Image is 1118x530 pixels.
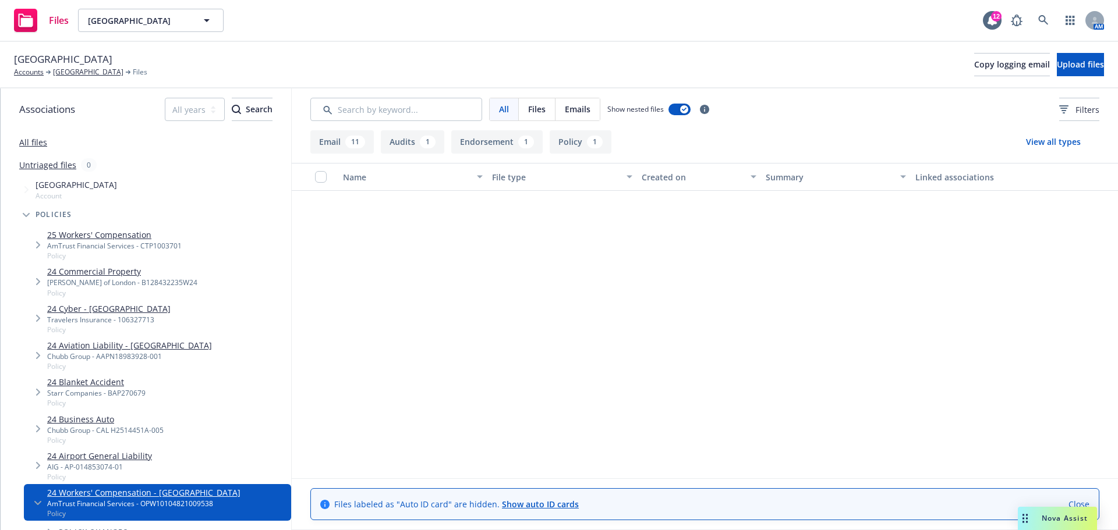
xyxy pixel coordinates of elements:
[232,105,241,114] svg: Search
[49,16,69,25] span: Files
[310,130,374,154] button: Email
[47,278,197,287] div: [PERSON_NAME] of London - B128432235W24
[761,163,910,191] button: Summary
[19,137,47,148] a: All files
[1005,9,1028,32] a: Report a Bug
[232,98,273,120] div: Search
[47,472,152,482] span: Policy
[19,159,76,171] a: Untriaged files
[47,435,164,445] span: Policy
[36,191,117,201] span: Account
[88,15,189,27] span: [GEOGRAPHIC_DATA]
[1057,59,1104,70] span: Upload files
[974,59,1050,70] span: Copy logging email
[47,339,212,351] a: 24 Aviation Liability - [GEOGRAPHIC_DATA]
[47,315,171,325] div: Travelers Insurance - 106327713
[518,136,534,148] div: 1
[451,130,543,154] button: Endorsement
[47,486,240,499] a: 24 Workers' Compensation - [GEOGRAPHIC_DATA]
[334,498,579,510] span: Files labeled as "Auto ID card" are hidden.
[47,241,182,251] div: AmTrust Financial Services - CTP1003701
[36,179,117,191] span: [GEOGRAPHIC_DATA]
[47,450,152,462] a: 24 Airport General Liability
[766,171,893,183] div: Summary
[36,211,72,218] span: Policies
[47,361,212,371] span: Policy
[232,98,273,121] button: SearchSearch
[47,303,171,315] a: 24 Cyber - [GEOGRAPHIC_DATA]
[1042,513,1088,523] span: Nova Assist
[1007,130,1099,154] button: View all types
[974,53,1050,76] button: Copy logging email
[1032,9,1055,32] a: Search
[14,67,44,77] a: Accounts
[78,9,224,32] button: [GEOGRAPHIC_DATA]
[587,136,603,148] div: 1
[345,136,365,148] div: 11
[1069,498,1089,510] a: Close
[47,288,197,298] span: Policy
[1059,98,1099,121] button: Filters
[343,171,470,183] div: Name
[133,67,147,77] span: Files
[47,462,152,472] div: AIG - AP-014853074-01
[1059,9,1082,32] a: Switch app
[47,508,240,518] span: Policy
[47,325,171,335] span: Policy
[915,171,1055,183] div: Linked associations
[338,163,487,191] button: Name
[53,67,123,77] a: [GEOGRAPHIC_DATA]
[528,103,546,115] span: Files
[315,171,327,183] input: Select all
[1018,507,1097,530] button: Nova Assist
[47,413,164,425] a: 24 Business Auto
[991,11,1002,22] div: 12
[19,102,75,117] span: Associations
[492,171,619,183] div: File type
[47,499,240,508] div: AmTrust Financial Services - OPW10104821009538
[47,388,146,398] div: Starr Companies - BAP270679
[47,398,146,408] span: Policy
[1075,104,1099,116] span: Filters
[502,499,579,510] a: Show auto ID cards
[310,98,482,121] input: Search by keyword...
[1018,507,1032,530] div: Drag to move
[47,351,212,361] div: Chubb Group - AAPN18983928-001
[1059,104,1099,116] span: Filters
[642,171,744,183] div: Created on
[1057,53,1104,76] button: Upload files
[381,130,444,154] button: Audits
[499,103,509,115] span: All
[47,376,146,388] a: 24 Blanket Accident
[911,163,1060,191] button: Linked associations
[81,158,97,172] div: 0
[550,130,611,154] button: Policy
[637,163,762,191] button: Created on
[47,425,164,435] div: Chubb Group - CAL H2514451A-005
[47,265,197,278] a: 24 Commercial Property
[607,104,664,114] span: Show nested files
[47,251,182,261] span: Policy
[9,4,73,37] a: Files
[47,229,182,241] a: 25 Workers' Compensation
[420,136,436,148] div: 1
[14,52,112,67] span: [GEOGRAPHIC_DATA]
[487,163,636,191] button: File type
[565,103,590,115] span: Emails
